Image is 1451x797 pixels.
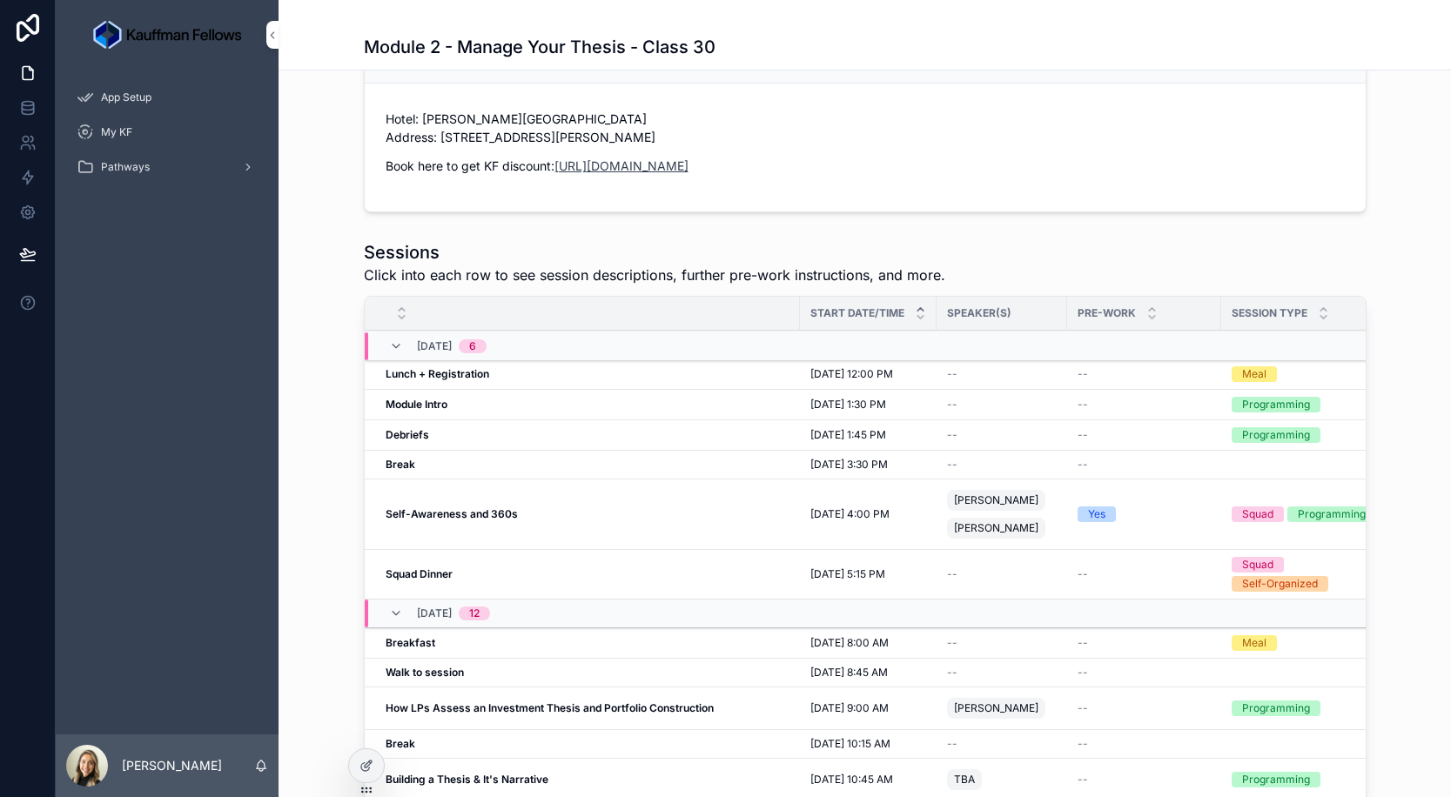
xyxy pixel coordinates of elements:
[810,701,889,715] span: [DATE] 9:00 AM
[1078,636,1211,650] a: --
[810,567,926,581] a: [DATE] 5:15 PM
[364,240,945,265] h1: Sessions
[1232,306,1307,320] span: Session Type
[1242,635,1266,651] div: Meal
[122,757,222,774] p: [PERSON_NAME]
[1232,366,1380,382] a: Meal
[810,428,926,442] a: [DATE] 1:45 PM
[1232,427,1380,443] a: Programming
[810,773,893,787] span: [DATE] 10:45 AM
[1078,737,1211,751] a: --
[810,636,926,650] a: [DATE] 8:00 AM
[386,398,789,412] a: Module Intro
[66,151,268,183] a: Pathways
[1232,506,1380,522] a: SquadProgramming
[1242,576,1318,592] div: Self-Organized
[386,428,789,442] a: Debriefs
[947,306,1011,320] span: Speaker(s)
[947,737,1057,751] a: --
[810,666,926,680] a: [DATE] 8:45 AM
[386,737,789,751] a: Break
[364,35,715,59] h1: Module 2 - Manage Your Thesis - Class 30
[386,701,714,714] strong: How LPs Assess an Investment Thesis and Portfolio Construction
[386,666,464,679] strong: Walk to session
[1078,398,1211,412] a: --
[1078,773,1211,787] a: --
[1078,458,1088,472] span: --
[1078,567,1211,581] a: --
[947,367,957,381] span: --
[386,636,435,649] strong: Breakfast
[1298,506,1366,522] div: Programming
[1232,397,1380,412] a: Programming
[810,636,889,650] span: [DATE] 8:00 AM
[1088,506,1105,522] div: Yes
[810,507,890,521] span: [DATE] 4:00 PM
[1078,636,1088,650] span: --
[1078,306,1136,320] span: Pre-work
[1078,737,1088,751] span: --
[947,458,1057,472] a: --
[1242,557,1273,573] div: Squad
[1242,427,1310,443] div: Programming
[810,701,926,715] a: [DATE] 9:00 AM
[1078,367,1088,381] span: --
[386,666,789,680] a: Walk to session
[1078,701,1211,715] a: --
[810,306,904,320] span: Start Date/Time
[101,125,132,139] span: My KF
[1232,635,1380,651] a: Meal
[1242,772,1310,787] div: Programming
[101,160,150,174] span: Pathways
[554,158,689,173] a: [URL][DOMAIN_NAME]
[1078,701,1088,715] span: --
[1242,506,1273,522] div: Squad
[386,737,415,750] strong: Break
[810,458,926,472] a: [DATE] 3:30 PM
[1078,428,1211,442] a: --
[810,507,926,521] a: [DATE] 4:00 PM
[386,367,789,381] a: Lunch + Registration
[93,21,241,49] img: App logo
[947,666,1057,680] a: --
[1078,458,1211,472] a: --
[1078,428,1088,442] span: --
[810,666,888,680] span: [DATE] 8:45 AM
[810,773,926,787] a: [DATE] 10:45 AM
[1242,700,1310,716] div: Programming
[386,507,789,521] a: Self-Awareness and 360s
[386,157,1102,175] p: Book here to get KF discount:
[810,367,893,381] span: [DATE] 12:00 PM
[66,117,268,148] a: My KF
[1232,772,1380,787] a: Programming
[386,458,789,472] a: Break
[101,90,151,104] span: App Setup
[417,606,452,620] span: [DATE]
[954,701,1038,715] span: [PERSON_NAME]
[947,636,1057,650] a: --
[954,773,975,787] span: TBA
[386,398,447,411] strong: Module Intro
[386,567,453,580] strong: Squad Dinner
[810,737,926,751] a: [DATE] 10:15 AM
[469,606,480,620] div: 12
[954,521,1038,535] span: [PERSON_NAME]
[469,339,476,353] div: 6
[386,636,789,650] a: Breakfast
[947,636,957,650] span: --
[386,507,518,520] strong: Self-Awareness and 360s
[947,458,957,472] span: --
[1078,367,1211,381] a: --
[947,398,957,412] span: --
[386,773,548,786] strong: Building a Thesis & It's Narrative
[386,701,789,715] a: How LPs Assess an Investment Thesis and Portfolio Construction
[947,398,1057,412] a: --
[1078,666,1088,680] span: --
[954,493,1038,507] span: [PERSON_NAME]
[947,428,1057,442] a: --
[1078,398,1088,412] span: --
[1232,557,1380,592] a: SquadSelf-Organized
[947,567,1057,581] a: --
[56,70,279,205] div: scrollable content
[1242,397,1310,412] div: Programming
